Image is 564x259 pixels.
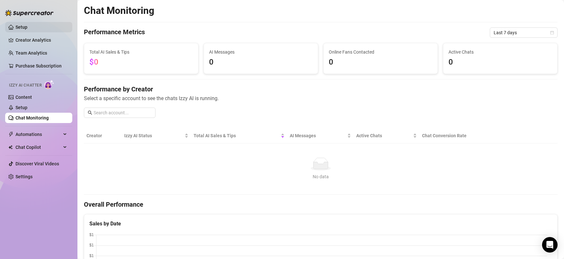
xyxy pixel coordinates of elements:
[448,48,552,56] span: Active Chats
[94,109,152,116] input: Search account...
[124,132,183,139] span: Izzy AI Status
[209,48,313,56] span: AI Messages
[494,28,554,37] span: Last 7 days
[15,63,62,68] a: Purchase Subscription
[89,57,98,67] span: $0
[354,128,419,143] th: Active Chats
[329,48,432,56] span: Online Fans Contacted
[89,220,552,228] div: Sales by Date
[209,56,313,68] span: 0
[89,173,552,180] div: No data
[122,128,191,143] th: Izzy AI Status
[287,128,354,143] th: AI Messages
[84,27,145,38] h4: Performance Metrics
[5,10,54,16] img: logo-BBDzfeDw.svg
[15,161,59,166] a: Discover Viral Videos
[15,25,27,30] a: Setup
[84,94,558,102] span: Select a specific account to see the chats Izzy AI is running.
[290,132,346,139] span: AI Messages
[84,128,122,143] th: Creator
[191,128,287,143] th: Total AI Sales & Tips
[8,145,13,150] img: Chat Copilot
[15,35,67,45] a: Creator Analytics
[550,31,554,35] span: calendar
[9,82,42,88] span: Izzy AI Chatter
[542,237,558,253] div: Open Intercom Messenger
[89,48,193,56] span: Total AI Sales & Tips
[194,132,279,139] span: Total AI Sales & Tips
[88,110,92,115] span: search
[329,56,432,68] span: 0
[15,174,33,179] a: Settings
[84,5,154,17] h2: Chat Monitoring
[15,129,61,140] span: Automations
[15,115,49,120] a: Chat Monitoring
[84,85,558,94] h4: Performance by Creator
[356,132,412,139] span: Active Chats
[44,80,54,89] img: AI Chatter
[419,128,510,143] th: Chat Conversion Rate
[84,200,558,209] h4: Overall Performance
[15,95,32,100] a: Content
[15,105,27,110] a: Setup
[15,142,61,152] span: Chat Copilot
[8,132,14,137] span: thunderbolt
[15,50,47,56] a: Team Analytics
[448,56,552,68] span: 0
